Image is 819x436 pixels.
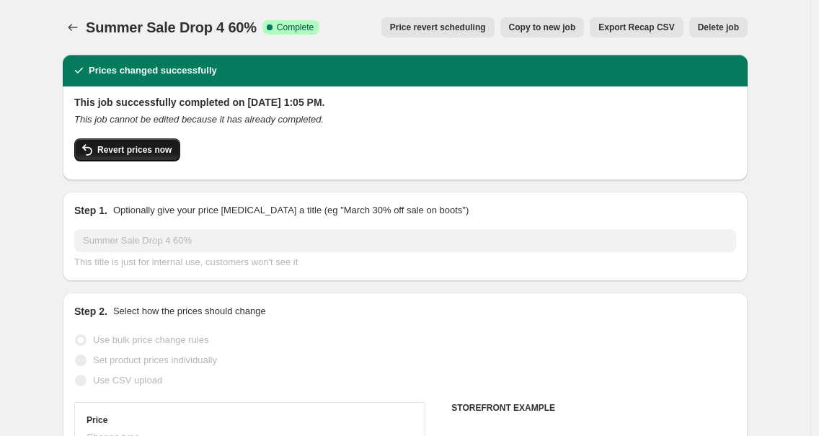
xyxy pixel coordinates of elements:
span: Revert prices now [97,144,172,156]
span: Export Recap CSV [598,22,674,33]
span: Summer Sale Drop 4 60% [86,19,257,35]
h6: STOREFRONT EXAMPLE [451,402,736,414]
span: Use bulk price change rules [93,334,208,345]
span: This title is just for internal use, customers won't see it [74,257,298,267]
button: Price change jobs [63,17,83,37]
span: Set product prices individually [93,355,217,365]
span: Price revert scheduling [390,22,486,33]
i: This job cannot be edited because it has already completed. [74,114,324,125]
button: Revert prices now [74,138,180,161]
h2: This job successfully completed on [DATE] 1:05 PM. [74,95,736,110]
button: Price revert scheduling [381,17,495,37]
input: 30% off holiday sale [74,229,736,252]
span: Complete [277,22,314,33]
span: Delete job [698,22,739,33]
h2: Step 2. [74,304,107,319]
button: Export Recap CSV [590,17,683,37]
p: Select how the prices should change [113,304,266,319]
h3: Price [87,414,107,426]
h2: Step 1. [74,203,107,218]
h2: Prices changed successfully [89,63,217,78]
span: Copy to new job [509,22,576,33]
p: Optionally give your price [MEDICAL_DATA] a title (eg "March 30% off sale on boots") [113,203,469,218]
button: Delete job [689,17,748,37]
span: Use CSV upload [93,375,162,386]
button: Copy to new job [500,17,585,37]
